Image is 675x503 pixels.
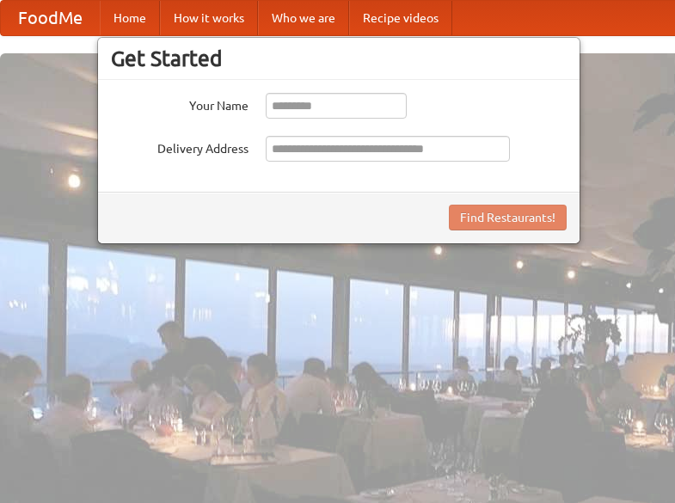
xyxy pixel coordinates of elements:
[111,136,249,157] label: Delivery Address
[449,205,567,230] button: Find Restaurants!
[100,1,160,35] a: Home
[1,1,100,35] a: FoodMe
[111,46,567,71] h3: Get Started
[258,1,349,35] a: Who we are
[111,93,249,114] label: Your Name
[160,1,258,35] a: How it works
[349,1,452,35] a: Recipe videos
